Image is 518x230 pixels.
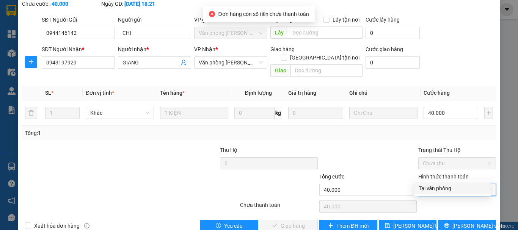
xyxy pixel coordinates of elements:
span: save [385,223,390,229]
div: Trạng thái Thu Hộ [418,146,496,154]
label: Cước giao hàng [366,46,403,52]
span: Cước hàng [424,90,450,96]
div: VP gửi [194,16,267,24]
span: Chưa thu [423,158,491,169]
span: Thu Hộ [220,147,237,153]
button: plus [25,56,37,68]
span: [GEOGRAPHIC_DATA] tận nơi [287,53,363,62]
span: Thêm ĐH mới [336,222,369,230]
span: kg [275,107,282,119]
span: Văn phòng Hồ Chí Minh [199,27,263,39]
span: close-circle [209,11,215,17]
span: SL [45,90,51,96]
span: Khác [90,107,149,119]
b: 40.000 [52,1,68,7]
input: Dọc đường [288,27,363,39]
div: SĐT Người Gửi [42,16,115,24]
th: Ghi chú [346,86,421,100]
div: Tại văn phòng [419,184,487,192]
span: Tên hàng [160,90,185,96]
span: Lấy [270,27,288,39]
span: user-add [181,59,187,66]
span: plus [25,59,37,65]
span: Xuất hóa đơn hàng [31,222,83,230]
input: Cước lấy hàng [366,27,420,39]
span: exclamation-circle [216,223,221,229]
span: VP Nhận [194,46,215,52]
div: Người gửi [118,16,191,24]
input: Cước giao hàng [366,56,420,69]
b: [DATE] 18:21 [124,1,155,7]
button: delete [25,107,37,119]
span: Đơn vị tính [86,90,114,96]
span: [PERSON_NAME] thay đổi [393,222,454,230]
label: Cước lấy hàng [366,17,400,23]
span: Giao hàng [270,46,295,52]
label: Hình thức thanh toán [418,174,469,180]
input: VD: Bàn, Ghế [160,107,228,119]
span: Đơn hàng còn số tiền chưa thanh toán [218,11,309,17]
span: Giá trị hàng [288,90,316,96]
div: SĐT Người Nhận [42,45,115,53]
div: Người nhận [118,45,191,53]
input: Dọc đường [290,64,363,77]
button: plus [484,107,493,119]
span: [PERSON_NAME] và In [452,222,505,230]
span: info-circle [84,223,89,228]
div: Tổng: 1 [25,129,201,137]
input: Ghi Chú [349,107,418,119]
span: plus [328,223,333,229]
span: Lấy tận nơi [330,16,363,24]
span: Định lượng [245,90,272,96]
span: Giao [270,64,290,77]
span: Yêu cầu [224,222,243,230]
input: 0 [288,107,343,119]
span: Văn phòng Tắc Vân [199,57,263,68]
span: printer [444,223,449,229]
div: Chưa thanh toán [239,201,319,214]
span: Tổng cước [319,174,344,180]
